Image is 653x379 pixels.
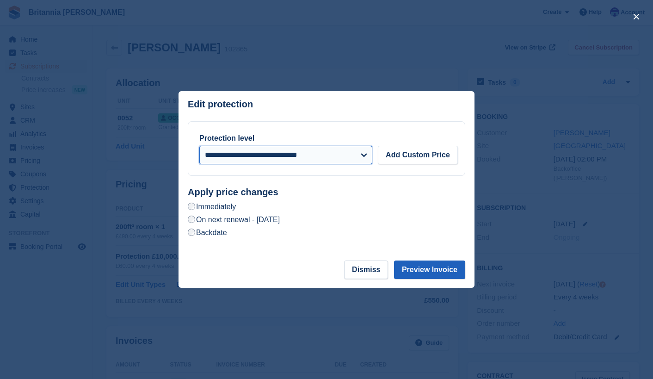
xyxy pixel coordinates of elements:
p: Edit protection [188,99,253,110]
input: Backdate [188,229,195,236]
label: Protection level [199,134,254,142]
strong: Apply price changes [188,187,278,197]
button: Preview Invoice [394,261,465,279]
input: On next renewal - [DATE] [188,216,195,223]
button: close [629,9,644,24]
button: Dismiss [344,261,388,279]
input: Immediately [188,203,195,210]
label: On next renewal - [DATE] [188,215,280,224]
label: Immediately [188,202,236,211]
label: Backdate [188,228,227,237]
button: Add Custom Price [378,146,458,164]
